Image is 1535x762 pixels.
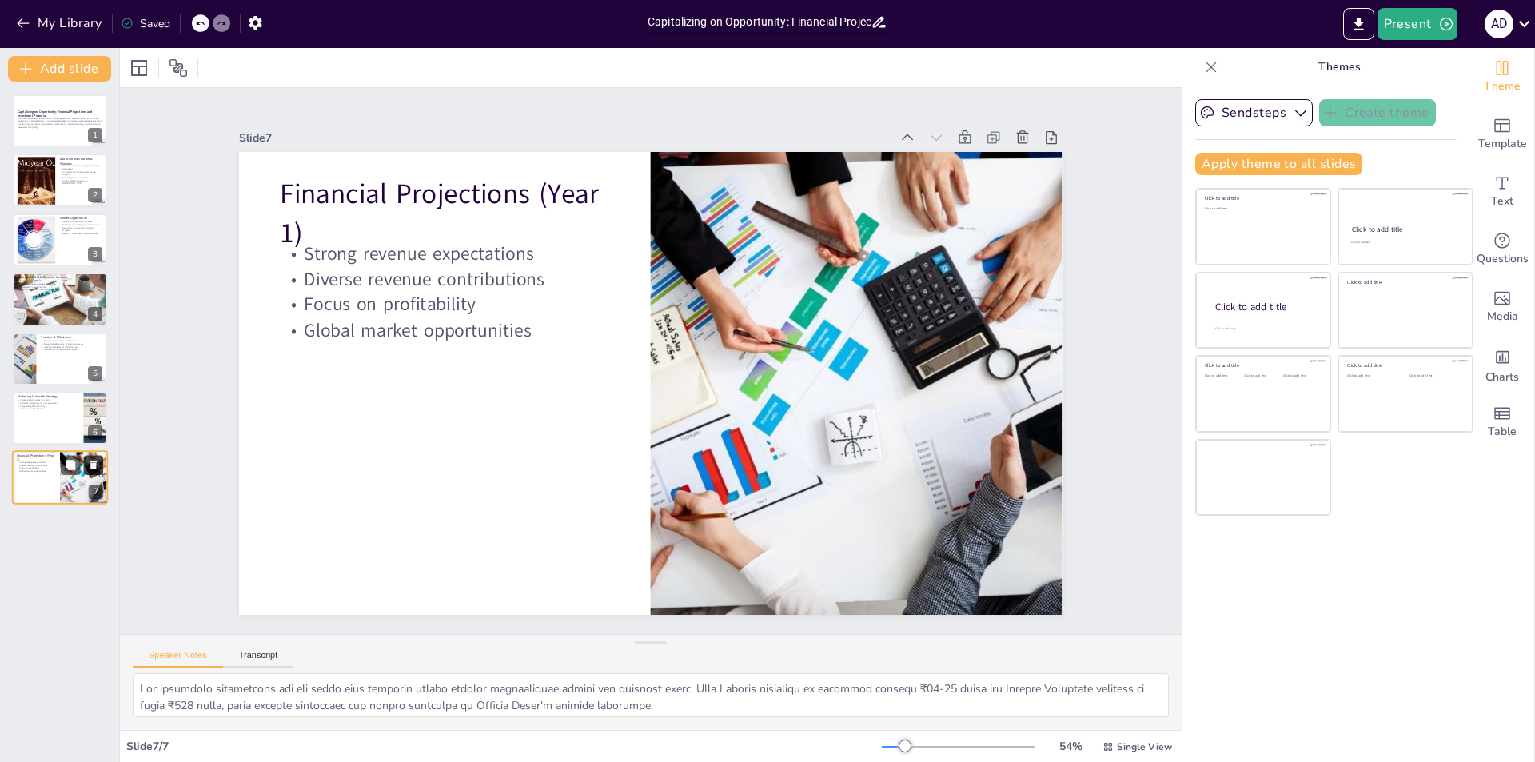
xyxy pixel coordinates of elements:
[1205,195,1319,201] div: Click to add title
[1470,278,1534,336] div: Add images, graphics, shapes or video
[1351,241,1457,245] div: Click to add text
[18,285,102,289] p: Direct sales in merchandise
[1487,308,1518,325] span: Media
[18,275,102,280] p: Business Model & Revenue Streams
[60,216,102,221] p: Market Opportunity
[12,451,108,505] div: 7
[223,650,294,668] button: Transcript
[18,117,102,126] p: This presentation outlines the vision, market opportunity, business model, and financial projecti...
[126,739,882,754] div: Slide 7 / 7
[1319,99,1436,126] button: Create theme
[60,178,102,184] p: Strong market presence in [GEOGRAPHIC_DATA]
[320,157,640,283] p: Diverse revenue contributions
[121,16,170,31] div: Saved
[326,14,949,229] div: Slide 7
[84,456,103,475] button: Delete Slide
[1205,207,1319,211] div: Click to add text
[1378,8,1457,40] button: Present
[13,94,107,147] div: 1
[1470,221,1534,278] div: Get real-time input from your audience
[60,176,102,179] p: Targeting diverse user bases
[1491,193,1513,210] span: Text
[333,70,669,245] p: Financial Projections (Year 1)
[89,485,103,500] div: 7
[304,205,624,332] p: Global market opportunities
[1485,10,1513,38] div: A D
[17,467,55,470] p: Focus on profitability
[1195,99,1313,126] button: Sendsteps
[1477,250,1529,268] span: Questions
[1347,279,1461,285] div: Click to add title
[18,289,102,292] p: Advertising revenue from dating app
[1205,362,1319,369] div: Click to add title
[13,333,107,385] div: 5
[133,673,1169,717] textarea: Lor ipsumdolo sitametcons adi eli seddo eius temporin utlabo etdolor magnaaliquae admini ven quis...
[1343,8,1374,40] button: Export to PowerPoint
[1470,163,1534,221] div: Add text boxes
[1409,374,1460,378] div: Click to add text
[1488,423,1517,441] span: Table
[1347,374,1397,378] div: Click to add text
[1051,739,1090,754] div: 54 %
[1283,374,1319,378] div: Click to add text
[41,339,102,342] p: Strong customer base development
[169,58,188,78] span: Position
[1244,374,1280,378] div: Click to add text
[1485,369,1519,386] span: Charts
[1470,106,1534,163] div: Add ready made slides
[18,394,79,399] p: Marketing & Growth Strategy
[12,10,109,36] button: My Library
[1470,393,1534,451] div: Add a table
[8,56,111,82] button: Add slide
[1478,135,1527,153] span: Template
[133,650,223,668] button: Speaker Notes
[1347,362,1461,369] div: Click to add title
[1485,8,1513,40] button: A D
[126,55,152,81] div: Layout
[88,128,102,142] div: 1
[1224,48,1454,86] p: Themes
[17,461,55,465] p: Strong revenue expectations
[13,213,107,266] div: 3
[17,464,55,467] p: Diverse revenue contributions
[312,181,632,307] p: Focus on profitability
[60,164,102,170] p: Parent company managing 5 synergistic businesses
[18,110,93,118] strong: Capitalizing on Opportunity: Financial Projections and Investment Potential
[18,280,102,283] p: Diverse revenue streams
[18,401,79,405] p: Influencer marketing for user acquisition
[1117,740,1172,753] span: Single View
[88,307,102,321] div: 4
[1470,336,1534,393] div: Add charts and graphs
[88,247,102,261] div: 3
[60,223,102,226] p: Rapid growth in digital marketing sector
[18,126,102,129] p: Generated with [URL]
[18,283,102,286] p: Subscription-based models for stability
[1484,78,1521,95] span: Theme
[1205,374,1241,378] div: Click to add text
[41,335,102,340] p: Traction & Milestones
[328,132,648,258] p: Strong revenue expectations
[18,405,79,408] p: Targeted digital advertising
[60,157,102,166] p: About Mobiles Bloom & Ventures
[60,170,102,175] p: Innovative tech solutions for diverse markets
[17,453,55,462] p: Financial Projections (Year 1)
[60,226,102,232] p: Expanding matrimonial and dating markets
[18,408,79,411] p: Customer loyalty initiatives
[60,220,102,223] p: Significant market size for SMEs
[1470,48,1534,106] div: Change the overall theme
[88,188,102,202] div: 2
[41,342,102,345] p: Successful onboarding of matrimony users
[88,366,102,381] div: 5
[648,10,871,34] input: Insert title
[1195,153,1362,175] button: Apply theme to all slides
[13,154,107,206] div: 2
[1352,225,1458,234] div: Click to add title
[17,470,55,473] p: Global market opportunities
[1215,326,1316,330] div: Click to add body
[60,232,102,235] p: Booming e-commerce apparel market
[18,399,79,402] p: Strategic partnerships for scaling
[13,273,107,325] div: 4
[41,345,102,349] p: Ongoing development of dating app
[41,348,102,351] p: Partnerships for merchandise growth
[61,456,80,475] button: Duplicate Slide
